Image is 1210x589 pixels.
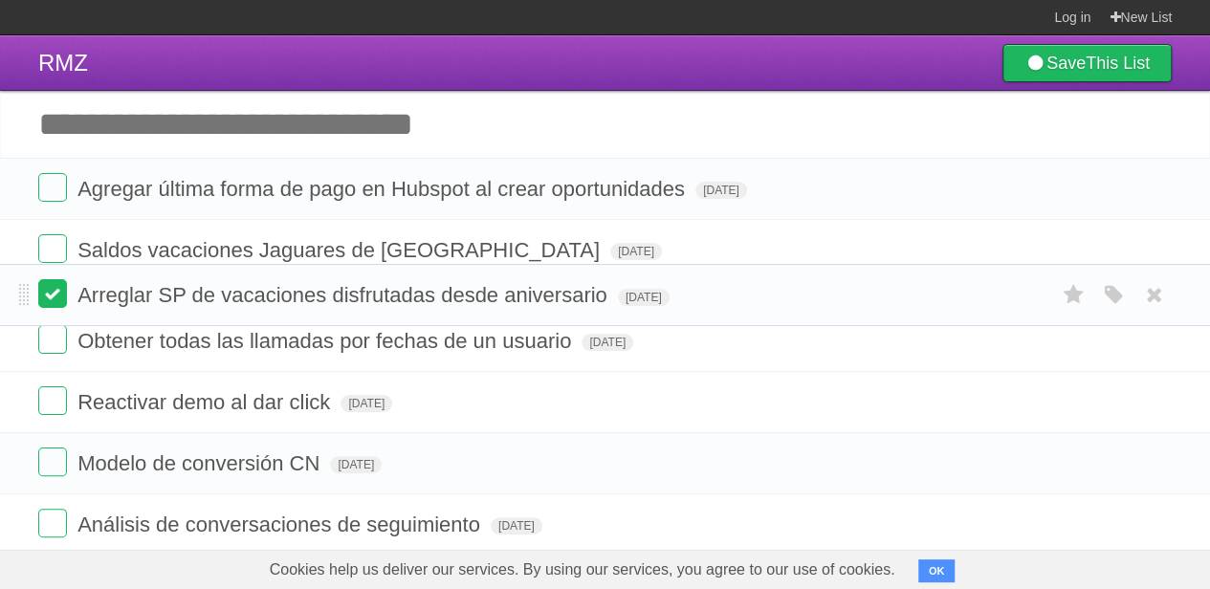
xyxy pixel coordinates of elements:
[38,234,67,263] label: Done
[1055,509,1091,540] label: Star task
[77,283,612,307] span: Arreglar SP de vacaciones disfrutadas desde aniversario
[38,447,67,476] label: Done
[38,386,67,415] label: Done
[1055,173,1091,205] label: Star task
[1002,44,1172,82] a: SaveThis List
[1086,54,1150,73] b: This List
[918,559,956,582] button: OK
[38,325,67,354] label: Done
[77,329,576,353] span: Obtener todas las llamadas por fechas de un usuario
[77,390,335,414] span: Reactivar demo al dar click
[38,509,67,537] label: Done
[695,182,747,199] span: [DATE]
[1055,279,1091,311] label: Star task
[1055,386,1091,418] label: Star task
[77,238,605,262] span: Saldos vacaciones Jaguares de [GEOGRAPHIC_DATA]
[582,334,633,351] span: [DATE]
[1055,447,1091,479] label: Star task
[251,551,914,589] span: Cookies help us deliver our services. By using our services, you agree to our use of cookies.
[77,513,485,536] span: Análisis de conversaciones de seguimiento
[610,243,662,260] span: [DATE]
[341,395,392,412] span: [DATE]
[618,289,670,306] span: [DATE]
[38,279,67,308] label: Done
[38,50,88,76] span: RMZ
[1055,325,1091,357] label: Star task
[77,451,324,475] span: Modelo de conversión CN
[38,173,67,202] label: Done
[491,517,542,534] span: [DATE]
[1055,234,1091,266] label: Star task
[330,456,382,473] span: [DATE]
[77,177,690,201] span: Agregar última forma de pago en Hubspot al crear oportunidades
